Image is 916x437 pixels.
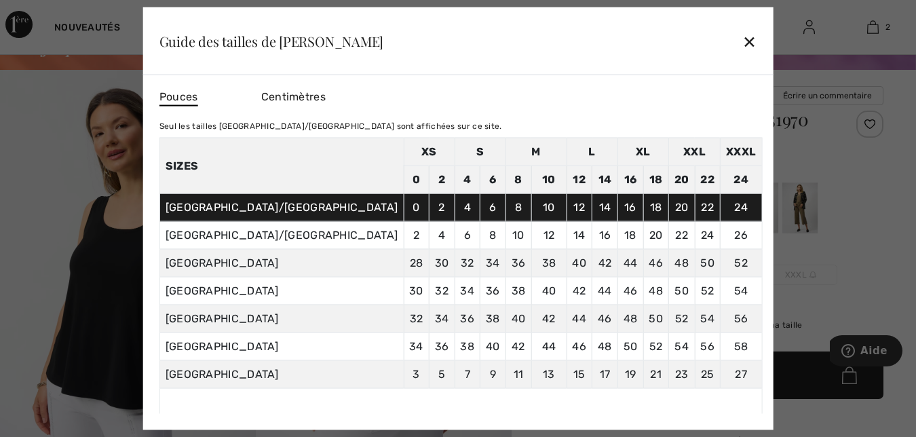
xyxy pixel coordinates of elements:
td: 5 [429,360,455,388]
td: 12 [531,221,567,249]
td: 24 [695,221,721,249]
td: 46 [567,332,592,360]
td: 40 [531,277,567,305]
td: L [567,138,617,166]
td: 2 [429,193,455,221]
td: 38 [505,277,531,305]
td: 54 [721,277,762,305]
td: 54 [668,332,695,360]
td: 4 [429,221,455,249]
td: 14 [592,166,618,193]
td: 54 [695,305,721,332]
td: 21 [643,360,669,388]
td: 30 [429,249,455,277]
td: 34 [404,332,430,360]
span: Pouces [159,89,198,107]
span: Centimètres [261,90,326,103]
td: 13 [531,360,567,388]
td: 24 [721,166,762,193]
td: [GEOGRAPHIC_DATA]/[GEOGRAPHIC_DATA] [159,221,404,249]
td: 7 [455,360,480,388]
td: 38 [480,305,506,332]
td: 42 [505,332,531,360]
td: 46 [592,305,618,332]
td: [GEOGRAPHIC_DATA] [159,360,404,388]
td: 20 [668,193,695,221]
td: 10 [531,166,567,193]
td: 10 [505,221,531,249]
td: 30 [404,277,430,305]
td: 42 [567,277,592,305]
td: 46 [643,249,669,277]
td: 34 [429,305,455,332]
td: 14 [567,221,592,249]
div: ✕ [742,26,757,55]
td: XS [404,138,455,166]
td: 6 [480,166,506,193]
td: 46 [617,277,643,305]
td: 20 [643,221,669,249]
td: 4 [455,166,480,193]
td: 48 [617,305,643,332]
td: 10 [531,193,567,221]
td: 24 [721,193,762,221]
td: S [455,138,505,166]
td: 3 [404,360,430,388]
td: 6 [480,193,506,221]
td: 48 [592,332,618,360]
td: 36 [480,277,506,305]
td: 16 [617,193,643,221]
td: 2 [404,221,430,249]
td: [GEOGRAPHIC_DATA] [159,277,404,305]
td: 9 [480,360,506,388]
td: 34 [455,277,480,305]
td: 20 [668,166,695,193]
td: 36 [429,332,455,360]
td: 14 [592,193,618,221]
td: 52 [643,332,669,360]
td: 6 [455,221,480,249]
td: 2 [429,166,455,193]
td: 19 [617,360,643,388]
td: 15 [567,360,592,388]
td: 17 [592,360,618,388]
td: 22 [668,221,695,249]
td: 16 [617,166,643,193]
td: 32 [404,305,430,332]
td: [GEOGRAPHIC_DATA]/[GEOGRAPHIC_DATA] [159,193,404,221]
th: Sizes [159,138,404,193]
td: [GEOGRAPHIC_DATA] [159,249,404,277]
td: 48 [643,277,669,305]
td: 40 [567,249,592,277]
td: 58 [721,332,762,360]
td: 42 [531,305,567,332]
td: 0 [404,166,430,193]
td: 38 [531,249,567,277]
td: 50 [643,305,669,332]
td: XXL [668,138,720,166]
td: 44 [567,305,592,332]
td: 52 [721,249,762,277]
td: [GEOGRAPHIC_DATA] [159,332,404,360]
td: 44 [592,277,618,305]
td: 38 [455,332,480,360]
td: 50 [668,277,695,305]
td: 16 [592,221,618,249]
td: 28 [404,249,430,277]
td: 12 [567,166,592,193]
td: 50 [617,332,643,360]
td: 26 [721,221,762,249]
span: Aide [31,9,58,22]
td: 32 [455,249,480,277]
td: 27 [721,360,762,388]
td: 4 [455,193,480,221]
td: 22 [695,193,721,221]
td: 42 [592,249,618,277]
td: 22 [695,166,721,193]
td: 18 [617,221,643,249]
td: 8 [505,193,531,221]
td: [GEOGRAPHIC_DATA] [159,305,404,332]
td: 52 [668,305,695,332]
td: 50 [695,249,721,277]
td: 52 [695,277,721,305]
